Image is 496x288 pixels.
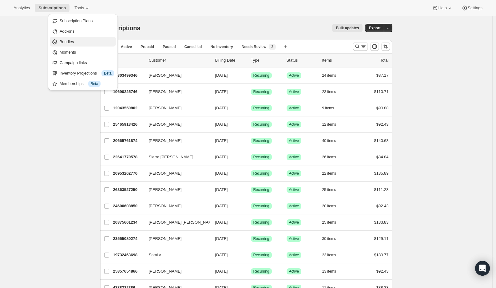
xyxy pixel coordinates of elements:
button: [PERSON_NAME] [145,201,207,211]
span: Recurring [253,122,269,127]
span: Recurring [253,106,269,111]
span: $90.88 [376,106,389,110]
span: $111.23 [374,187,389,192]
button: 25 items [322,218,343,227]
div: 25465913426[PERSON_NAME][DATE]SuccessRecurringSuccessActive12 items$92.43 [113,120,389,129]
div: 25857654866[PERSON_NAME][DATE]SuccessRecurringSuccessActive13 items$92.43 [113,267,389,276]
span: $110.71 [374,89,389,94]
span: 23 items [322,253,336,258]
span: Recurring [253,89,269,94]
p: ID [113,57,144,63]
button: [PERSON_NAME] [PERSON_NAME] [145,217,207,227]
div: 26363527250[PERSON_NAME][DATE]SuccessRecurringSuccessActive25 items$111.23 [113,185,389,194]
span: [PERSON_NAME] [149,72,182,79]
span: Recurring [253,253,269,258]
button: [PERSON_NAME] [145,266,207,276]
div: 12043550802[PERSON_NAME][DATE]SuccessRecurringSuccessActive9 items$90.88 [113,104,389,112]
span: Add-ons [60,29,74,34]
div: 19690225746[PERSON_NAME][DATE]SuccessRecurringSuccessActive23 items$110.71 [113,87,389,96]
span: Needs Review [242,44,267,49]
button: Somi v [145,250,207,260]
p: 22641770578 [113,154,144,160]
div: 23555080274[PERSON_NAME][DATE]SuccessRecurringSuccessActive30 items$129.11 [113,234,389,243]
button: 40 items [322,136,343,145]
div: Open Intercom Messenger [475,261,490,276]
button: Inventory Projections [50,68,116,78]
button: [PERSON_NAME] [145,185,207,195]
div: 20375601234[PERSON_NAME] [PERSON_NAME][DATE]SuccessRecurringSuccessActive25 items$133.83 [113,218,389,227]
span: Recurring [253,155,269,160]
span: [PERSON_NAME] [149,89,182,95]
div: 20665761874[PERSON_NAME][DATE]SuccessRecurringSuccessActive40 items$140.63 [113,136,389,145]
span: 24 items [322,73,336,78]
button: [PERSON_NAME] [145,120,207,129]
span: Beta [104,71,112,76]
span: [PERSON_NAME] [149,121,182,128]
p: 20665761874 [113,138,144,144]
div: Items [322,57,353,63]
button: [PERSON_NAME] [145,87,207,97]
button: Add-ons [50,26,116,36]
div: 20953202770[PERSON_NAME][DATE]SuccessRecurringSuccessActive22 items$135.89 [113,169,389,178]
span: Recurring [253,187,269,192]
p: 26363527250 [113,187,144,193]
span: 9 items [322,106,334,111]
span: Tools [74,6,84,10]
p: 19732463698 [113,252,144,258]
span: $87.17 [376,73,389,78]
span: Active [289,204,299,209]
button: Analytics [10,4,34,12]
span: [DATE] [215,236,228,241]
p: 20953202770 [113,170,144,176]
span: Prepaid [141,44,154,49]
span: Recurring [253,269,269,274]
p: Total [380,57,388,63]
button: Campaign links [50,58,116,67]
span: Active [289,253,299,258]
span: Active [289,171,299,176]
span: Recurring [253,171,269,176]
span: Campaign links [60,60,87,65]
button: 13 items [322,267,343,276]
span: Subscription Plans [60,18,93,23]
span: 40 items [322,138,336,143]
span: Settings [468,6,482,10]
span: $140.63 [374,138,389,143]
button: [PERSON_NAME] [145,136,207,146]
span: Cancelled [185,44,202,49]
button: Memberships [50,79,116,88]
span: Bulk updates [336,26,359,30]
span: $84.84 [376,155,389,159]
span: Analytics [14,6,30,10]
span: $189.77 [374,253,389,257]
span: [PERSON_NAME] [PERSON_NAME] [149,219,216,225]
button: Settings [458,4,486,12]
span: $133.83 [374,220,389,225]
span: [DATE] [215,269,228,274]
p: Status [287,57,317,63]
div: Type [251,57,282,63]
span: 20 items [322,204,336,209]
p: 19690225746 [113,89,144,95]
span: [DATE] [215,122,228,127]
span: 13 items [322,269,336,274]
span: [DATE] [215,73,228,78]
span: [DATE] [215,138,228,143]
span: Active [289,220,299,225]
span: 25 items [322,220,336,225]
span: Recurring [253,138,269,143]
button: 26 items [322,153,343,161]
div: 24600608850[PERSON_NAME][DATE]SuccessRecurringSuccessActive20 items$92.43 [113,202,389,210]
p: 23555080274 [113,236,144,242]
span: $92.43 [376,122,389,127]
span: Recurring [253,220,269,225]
button: Bulk updates [332,24,363,32]
p: 25465913426 [113,121,144,128]
span: [DATE] [215,187,228,192]
span: Active [289,138,299,143]
p: 25857654866 [113,268,144,274]
span: [PERSON_NAME] [149,138,182,144]
p: 12043550802 [113,105,144,111]
span: 26 items [322,155,336,160]
button: 25 items [322,185,343,194]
